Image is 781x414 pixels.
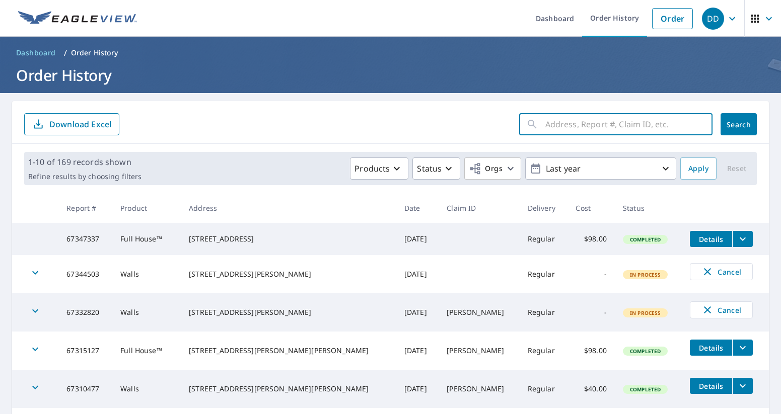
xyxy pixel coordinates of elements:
[520,370,568,408] td: Regular
[412,157,460,180] button: Status
[71,48,118,58] p: Order History
[12,45,769,61] nav: breadcrumb
[189,346,388,356] div: [STREET_ADDRESS][PERSON_NAME][PERSON_NAME]
[680,157,717,180] button: Apply
[18,11,137,26] img: EV Logo
[417,162,442,175] p: Status
[652,8,693,29] a: Order
[464,157,521,180] button: Orgs
[12,65,769,86] h1: Order History
[16,48,56,58] span: Dashboard
[64,47,67,59] li: /
[567,370,614,408] td: $40.00
[58,223,112,255] td: 67347337
[567,255,614,293] td: -
[396,293,439,332] td: [DATE]
[525,157,676,180] button: Last year
[567,193,614,223] th: Cost
[567,332,614,370] td: $98.00
[350,157,408,180] button: Products
[615,193,682,223] th: Status
[439,370,519,408] td: [PERSON_NAME]
[696,234,726,244] span: Details
[702,8,724,30] div: DD
[58,293,112,332] td: 67332820
[58,332,112,370] td: 67315127
[624,271,667,278] span: In Process
[520,223,568,255] td: Regular
[520,193,568,223] th: Delivery
[545,110,713,138] input: Address, Report #, Claim ID, etc.
[28,156,141,168] p: 1-10 of 169 records shown
[721,113,757,135] button: Search
[520,293,568,332] td: Regular
[439,332,519,370] td: [PERSON_NAME]
[12,45,60,61] a: Dashboard
[396,255,439,293] td: [DATE]
[181,193,396,223] th: Address
[439,193,519,223] th: Claim ID
[700,266,742,278] span: Cancel
[58,193,112,223] th: Report #
[469,162,503,175] span: Orgs
[732,340,753,356] button: filesDropdownBtn-67315127
[112,370,181,408] td: Walls
[189,307,388,317] div: [STREET_ADDRESS][PERSON_NAME]
[396,223,439,255] td: [DATE]
[354,162,390,175] p: Products
[567,293,614,332] td: -
[690,340,732,356] button: detailsBtn-67315127
[690,301,753,318] button: Cancel
[189,269,388,279] div: [STREET_ADDRESS][PERSON_NAME]
[690,378,732,394] button: detailsBtn-67310477
[189,384,388,394] div: [STREET_ADDRESS][PERSON_NAME][PERSON_NAME]
[112,332,181,370] td: Full House™
[688,162,708,175] span: Apply
[624,309,667,316] span: In Process
[396,193,439,223] th: Date
[696,343,726,353] span: Details
[189,234,388,244] div: [STREET_ADDRESS]
[24,113,119,135] button: Download Excel
[520,332,568,370] td: Regular
[112,293,181,332] td: Walls
[696,381,726,391] span: Details
[732,231,753,247] button: filesDropdownBtn-67347337
[58,370,112,408] td: 67310477
[690,231,732,247] button: detailsBtn-67347337
[624,348,667,355] span: Completed
[439,293,519,332] td: [PERSON_NAME]
[28,172,141,181] p: Refine results by choosing filters
[112,223,181,255] td: Full House™
[542,160,660,178] p: Last year
[729,120,749,129] span: Search
[700,304,742,316] span: Cancel
[49,119,111,130] p: Download Excel
[112,255,181,293] td: Walls
[58,255,112,293] td: 67344503
[624,236,667,243] span: Completed
[112,193,181,223] th: Product
[690,263,753,280] button: Cancel
[732,378,753,394] button: filesDropdownBtn-67310477
[396,332,439,370] td: [DATE]
[567,223,614,255] td: $98.00
[396,370,439,408] td: [DATE]
[520,255,568,293] td: Regular
[624,386,667,393] span: Completed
